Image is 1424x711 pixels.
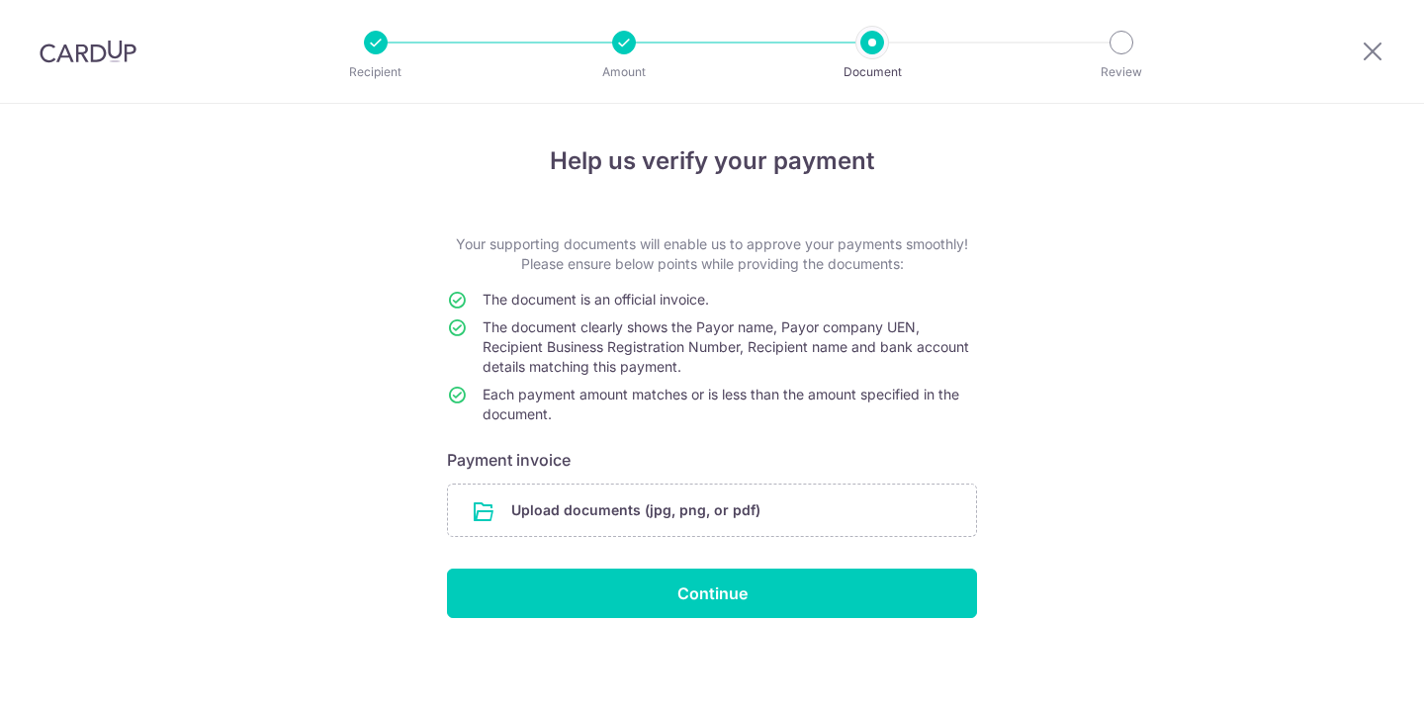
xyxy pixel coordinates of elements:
p: Review [1048,62,1195,82]
h6: Payment invoice [447,448,977,472]
span: The document clearly shows the Payor name, Payor company UEN, Recipient Business Registration Num... [483,318,969,375]
input: Continue [447,569,977,618]
p: Document [799,62,945,82]
p: Recipient [303,62,449,82]
iframe: Opens a widget where you can find more information [1296,652,1404,701]
img: CardUp [40,40,136,63]
span: The document is an official invoice. [483,291,709,308]
h4: Help us verify your payment [447,143,977,179]
div: Upload documents (jpg, png, or pdf) [447,484,977,537]
span: Each payment amount matches or is less than the amount specified in the document. [483,386,959,422]
p: Amount [551,62,697,82]
p: Your supporting documents will enable us to approve your payments smoothly! Please ensure below p... [447,234,977,274]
